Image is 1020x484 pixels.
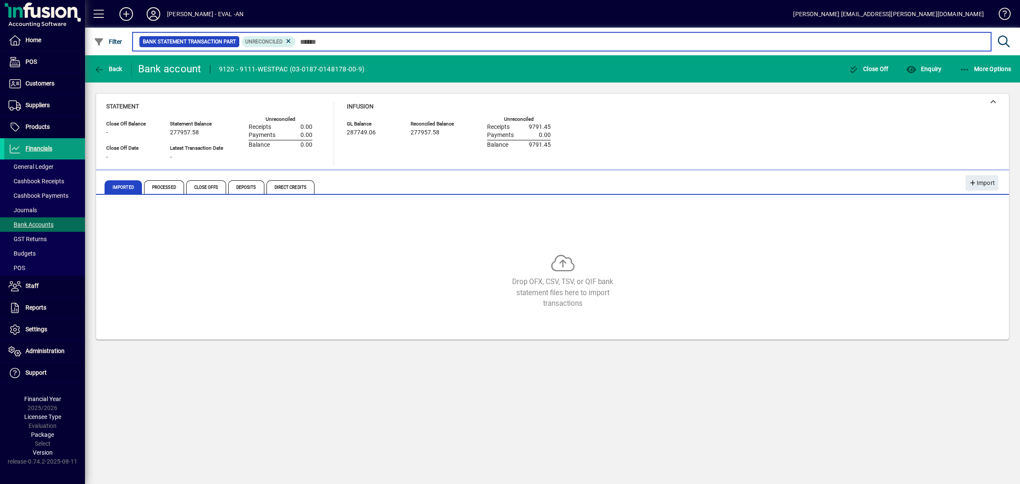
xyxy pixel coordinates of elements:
[4,174,85,188] a: Cashbook Receipts
[25,145,52,152] span: Financials
[958,61,1014,77] button: More Options
[25,282,39,289] span: Staff
[4,30,85,51] a: Home
[4,217,85,232] a: Bank Accounts
[4,203,85,217] a: Journals
[266,117,295,122] label: Unreconciled
[8,192,68,199] span: Cashbook Payments
[4,246,85,261] a: Budgets
[106,154,108,161] span: -
[4,232,85,246] a: GST Returns
[92,34,125,49] button: Filter
[300,142,312,148] span: 0.00
[966,175,998,191] button: Import
[4,188,85,203] a: Cashbook Payments
[300,124,312,131] span: 0.00
[4,159,85,174] a: General Ledger
[242,36,296,47] mat-chip: Reconciliation Status: Unreconciled
[969,176,995,190] span: Import
[25,58,37,65] span: POS
[245,39,283,45] span: Unreconciled
[4,276,85,297] a: Staff
[25,123,50,130] span: Products
[170,121,223,127] span: Statement Balance
[25,80,54,87] span: Customers
[300,132,312,139] span: 0.00
[249,142,270,148] span: Balance
[539,132,551,139] span: 0.00
[94,65,122,72] span: Back
[25,102,50,108] span: Suppliers
[499,276,626,309] div: Drop OFX, CSV, TSV, or QIF bank statement files here to import transactions
[504,117,534,122] label: Unreconciled
[347,121,398,127] span: GL Balance
[25,347,65,354] span: Administration
[106,145,157,151] span: Close Off Date
[94,38,122,45] span: Filter
[219,63,365,76] div: 9120 - 9111-WESTPAC (03-0187-0148178-00-9)
[4,319,85,340] a: Settings
[411,129,439,136] span: 277957.58
[960,65,1011,72] span: More Options
[105,180,142,194] span: Imported
[347,129,376,136] span: 287749.06
[138,62,201,76] div: Bank account
[8,163,54,170] span: General Ledger
[487,124,510,131] span: Receipts
[144,180,184,194] span: Processed
[249,132,275,139] span: Payments
[906,65,941,72] span: Enquiry
[25,326,47,333] span: Settings
[25,369,47,376] span: Support
[4,117,85,138] a: Products
[106,129,108,136] span: -
[8,250,36,257] span: Budgets
[186,180,226,194] span: Close Offs
[4,341,85,362] a: Administration
[4,51,85,73] a: POS
[228,180,264,194] span: Deposits
[8,236,47,242] span: GST Returns
[529,142,551,148] span: 9791.45
[113,6,140,22] button: Add
[4,362,85,384] a: Support
[849,65,889,72] span: Close Off
[8,207,37,214] span: Journals
[25,304,46,311] span: Reports
[8,221,54,228] span: Bank Accounts
[266,180,314,194] span: Direct Credits
[8,178,64,185] span: Cashbook Receipts
[170,129,199,136] span: 277957.58
[106,121,157,127] span: Close Off Balance
[24,413,61,420] span: Licensee Type
[249,124,271,131] span: Receipts
[33,449,53,456] span: Version
[92,61,125,77] button: Back
[170,145,223,151] span: Latest Transaction Date
[4,261,85,275] a: POS
[140,6,167,22] button: Profile
[411,121,462,127] span: Reconciled Balance
[24,396,61,402] span: Financial Year
[4,95,85,116] a: Suppliers
[4,297,85,319] a: Reports
[904,61,943,77] button: Enquiry
[487,142,508,148] span: Balance
[793,7,984,21] div: [PERSON_NAME] [EMAIL_ADDRESS][PERSON_NAME][DOMAIN_NAME]
[992,2,1009,29] a: Knowledge Base
[529,124,551,131] span: 9791.45
[85,61,132,77] app-page-header-button: Back
[8,265,25,271] span: POS
[167,7,244,21] div: [PERSON_NAME] - EVAL -AN
[170,154,172,161] span: -
[487,132,514,139] span: Payments
[31,431,54,438] span: Package
[4,73,85,94] a: Customers
[143,37,236,46] span: Bank Statement Transaction Part
[25,37,41,43] span: Home
[847,61,891,77] button: Close Off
